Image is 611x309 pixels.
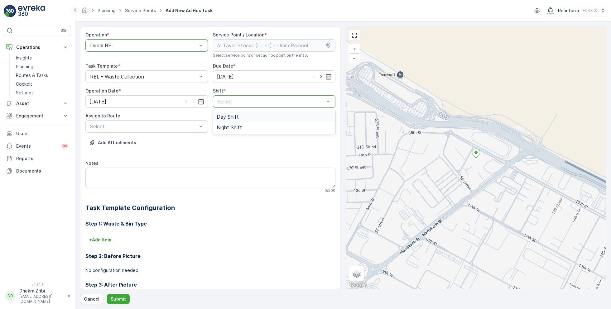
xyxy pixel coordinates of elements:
label: Assign to Route [85,113,120,118]
p: Renuterra [558,7,579,14]
img: Google [348,281,368,289]
span: Night Shift [217,125,242,130]
p: Reports [16,155,69,162]
label: Shift [213,88,223,93]
a: Users [4,127,71,140]
p: Planning [16,64,33,70]
p: No configuration needed. [85,267,335,273]
p: Operations [16,44,59,50]
p: Add Attachments [98,140,136,146]
a: Layers [350,267,363,281]
p: [EMAIL_ADDRESS][DOMAIN_NAME] [19,294,64,304]
p: Dhekra.Zribi [19,288,64,294]
span: Day Shift [217,114,239,120]
p: Cockpit [16,81,32,87]
p: Users [16,131,69,137]
p: ⌘B [60,28,67,33]
span: v 1.49.3 [4,283,71,287]
p: 0 / 500 [325,188,335,193]
a: Settings [13,88,71,97]
button: Engagement [4,110,71,122]
label: Notes [85,160,99,166]
p: Cancel [84,296,99,302]
button: Cancel [80,294,103,304]
a: Routes & Tasks [13,71,71,80]
p: Asset [16,100,59,107]
input: dd/mm/yyyy [213,70,335,83]
a: Documents [4,165,71,177]
button: Operations [4,41,71,54]
a: Insights [13,54,71,62]
p: Select [90,123,197,130]
a: Planning [98,8,116,13]
input: Al Tayer Stocks (L.L.C.) - Umm Ramool [213,39,335,52]
button: DDDhekra.Zribi[EMAIL_ADDRESS][DOMAIN_NAME] [4,288,71,304]
label: Due Date [213,63,233,69]
label: Operation [85,32,107,37]
img: logo_light-DOdMpM7g.png [18,5,45,17]
p: Submit [111,296,126,302]
a: Zoom In [350,44,359,54]
button: Renuterra(+04:00) [546,5,606,16]
p: Select [218,98,325,105]
span: + [353,46,356,51]
a: Cockpit [13,80,71,88]
span: Select service point or set ad hoc point on the map. [213,53,308,58]
button: Asset [4,97,71,110]
p: ( +04:00 ) [581,8,597,13]
img: logo [4,5,16,17]
a: Open this area in Google Maps (opens a new window) [348,281,368,289]
a: Reports [4,152,71,165]
p: 99 [62,144,67,149]
p: Events [16,143,57,149]
a: View Fullscreen [350,31,359,40]
p: Settings [16,90,34,96]
a: Events99 [4,140,71,152]
p: Engagement [16,113,59,119]
img: Screenshot_2024-07-26_at_13.33.01.png [546,7,556,14]
span: − [353,55,356,61]
h2: Task Template Configuration [85,203,335,212]
p: Documents [16,168,69,174]
label: Operation Date [85,88,118,93]
h3: Step 2: Before Picture [85,252,335,260]
p: + Add Item [89,237,111,243]
h3: Step 3: After Picture [85,281,335,288]
a: Zoom Out [350,54,359,63]
h3: Step 1: Waste & Bin Type [85,220,335,227]
span: Add New Ad Hoc Task [164,7,214,14]
input: dd/mm/yyyy [85,95,208,108]
p: Insights [16,55,32,61]
button: +Add Item [85,235,115,245]
a: Service Points [125,8,156,13]
label: Task Template [85,63,118,69]
div: DD [5,291,15,301]
button: Upload File [85,138,140,148]
button: Submit [107,294,130,304]
a: Planning [13,62,71,71]
label: Service Point / Location [213,32,264,37]
a: Homepage [81,9,88,15]
p: Routes & Tasks [16,72,48,78]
